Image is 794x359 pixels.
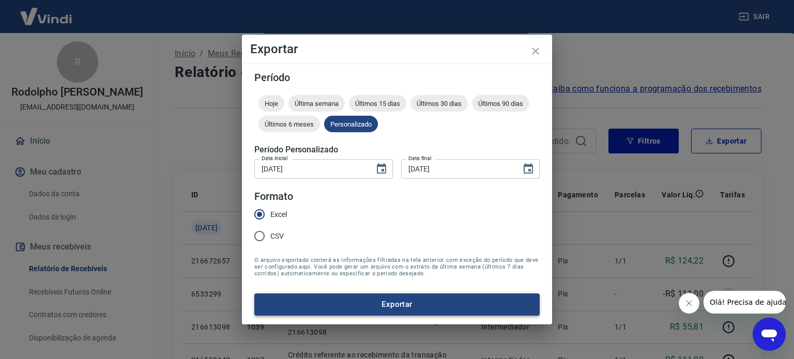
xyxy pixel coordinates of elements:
span: Últimos 90 dias [472,100,529,107]
span: Hoje [258,100,284,107]
h5: Período Personalizado [254,145,540,155]
h4: Exportar [250,43,544,55]
span: Personalizado [324,120,378,128]
span: Últimos 6 meses [258,120,320,128]
div: Personalizado [324,116,378,132]
div: Últimos 90 dias [472,95,529,112]
h5: Período [254,72,540,83]
input: DD/MM/YYYY [254,159,367,178]
span: CSV [270,231,284,242]
label: Data inicial [262,154,288,162]
span: Últimos 30 dias [410,100,468,107]
div: Últimos 6 meses [258,116,320,132]
iframe: Fechar mensagem [679,293,699,314]
input: DD/MM/YYYY [401,159,514,178]
button: close [523,39,548,64]
span: O arquivo exportado conterá as informações filtradas na tela anterior com exceção do período que ... [254,257,540,277]
span: Excel [270,209,287,220]
iframe: Mensagem da empresa [704,291,786,314]
span: Últimos 15 dias [349,100,406,107]
div: Últimos 15 dias [349,95,406,112]
div: Hoje [258,95,284,112]
button: Choose date, selected date is 30 de jun de 2025 [371,159,392,179]
div: Última semana [288,95,345,112]
iframe: Botão para abrir a janela de mensagens [753,318,786,351]
span: Olá! Precisa de ajuda? [6,7,87,15]
legend: Formato [254,189,293,204]
button: Exportar [254,293,540,315]
label: Data final [408,154,432,162]
button: Choose date, selected date is 31 de jul de 2025 [518,159,539,179]
span: Última semana [288,100,345,107]
div: Últimos 30 dias [410,95,468,112]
